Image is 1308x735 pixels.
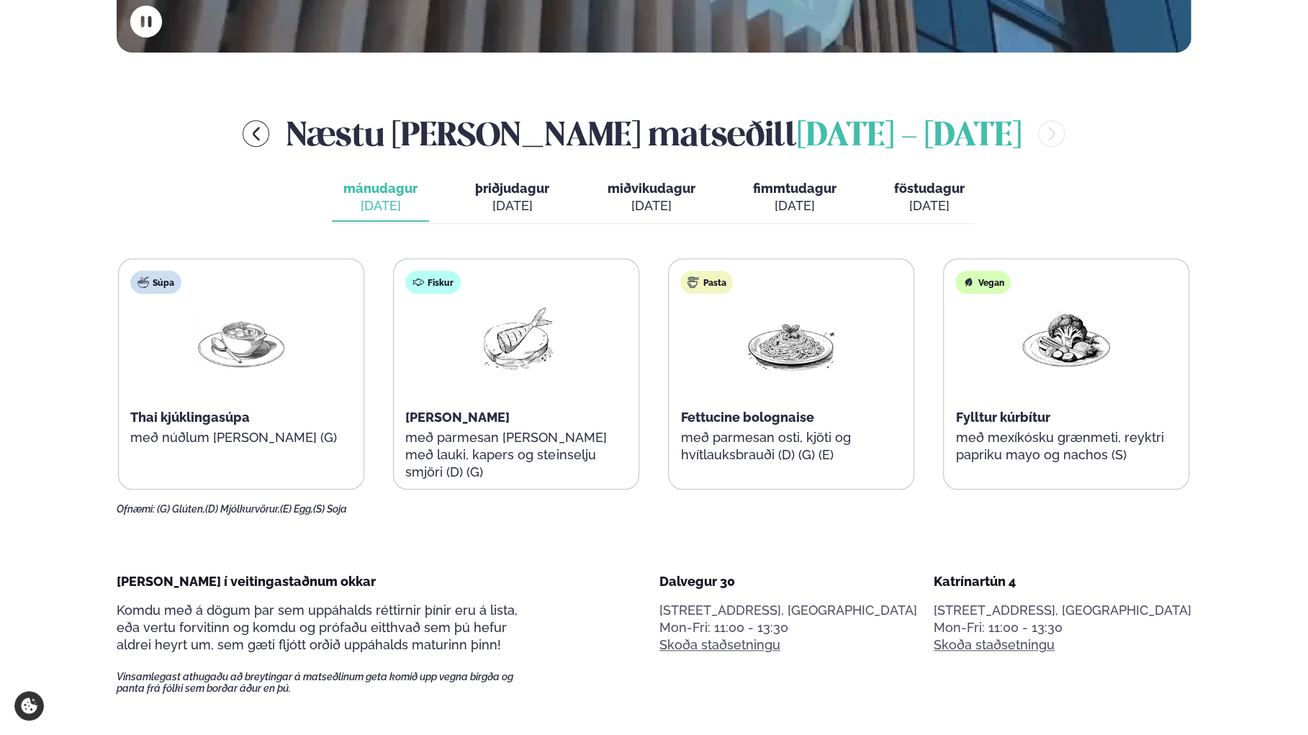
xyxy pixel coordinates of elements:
div: Pasta [680,271,733,294]
span: Fettucine bolognaise [680,410,813,425]
img: soup.svg [137,276,149,288]
span: mánudagur [343,181,418,196]
span: miðvikudagur [607,181,695,196]
button: mánudagur [DATE] [332,174,429,222]
img: Vegan.svg [962,276,974,288]
button: miðvikudagur [DATE] [595,174,706,222]
img: Spagetti.png [745,305,837,372]
button: þriðjudagur [DATE] [464,174,561,222]
p: með parmesan [PERSON_NAME] með lauki, kapers og steinselju smjöri (D) (G) [405,429,627,481]
p: [STREET_ADDRESS], [GEOGRAPHIC_DATA] [659,602,917,619]
div: Súpa [130,271,181,294]
div: [DATE] [893,197,964,215]
img: Vegan.png [1020,305,1112,372]
div: Dalvegur 30 [659,573,917,590]
div: Vegan [955,271,1011,294]
div: [DATE] [607,197,695,215]
a: Cookie settings [14,691,44,721]
span: Ofnæmi: [117,503,155,515]
span: [PERSON_NAME] [405,410,510,425]
div: [DATE] [752,197,836,215]
span: Thai kjúklingasúpa [130,410,250,425]
span: föstudagur [893,181,964,196]
a: Skoða staðsetningu [934,636,1055,654]
button: menu-btn-left [243,120,269,147]
span: Fylltur kúrbítur [955,410,1050,425]
span: [PERSON_NAME] í veitingastaðnum okkar [117,574,376,589]
img: pasta.svg [687,276,699,288]
span: fimmtudagur [752,181,836,196]
p: með núðlum [PERSON_NAME] (G) [130,429,352,446]
span: [DATE] - [DATE] [796,121,1021,153]
span: Komdu með á dögum þar sem uppáhalds réttirnir þínir eru á lista, eða vertu forvitinn og komdu og ... [117,603,518,652]
button: menu-btn-right [1038,120,1065,147]
div: [DATE] [343,197,418,215]
img: Soup.png [195,305,287,372]
a: Skoða staðsetningu [659,636,780,654]
button: föstudagur [DATE] [882,174,975,222]
div: Mon-Fri: 11:00 - 13:30 [934,619,1191,636]
img: fish.svg [412,276,424,288]
button: fimmtudagur [DATE] [741,174,847,222]
img: Fish.png [470,305,562,372]
span: (G) Glúten, [157,503,205,515]
h2: Næstu [PERSON_NAME] matseðill [287,110,1021,157]
p: [STREET_ADDRESS], [GEOGRAPHIC_DATA] [934,602,1191,619]
span: Vinsamlegast athugaðu að breytingar á matseðlinum geta komið upp vegna birgða og panta frá fólki ... [117,671,538,694]
div: Fiskur [405,271,461,294]
span: (S) Soja [313,503,347,515]
span: (E) Egg, [280,503,313,515]
span: þriðjudagur [475,181,549,196]
p: með parmesan osti, kjöti og hvítlauksbrauði (D) (G) (E) [680,429,902,464]
p: með mexíkósku grænmeti, reyktri papriku mayo og nachos (S) [955,429,1177,464]
div: Mon-Fri: 11:00 - 13:30 [659,619,917,636]
div: [DATE] [475,197,549,215]
span: (D) Mjólkurvörur, [205,503,280,515]
div: Katrínartún 4 [934,573,1191,590]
